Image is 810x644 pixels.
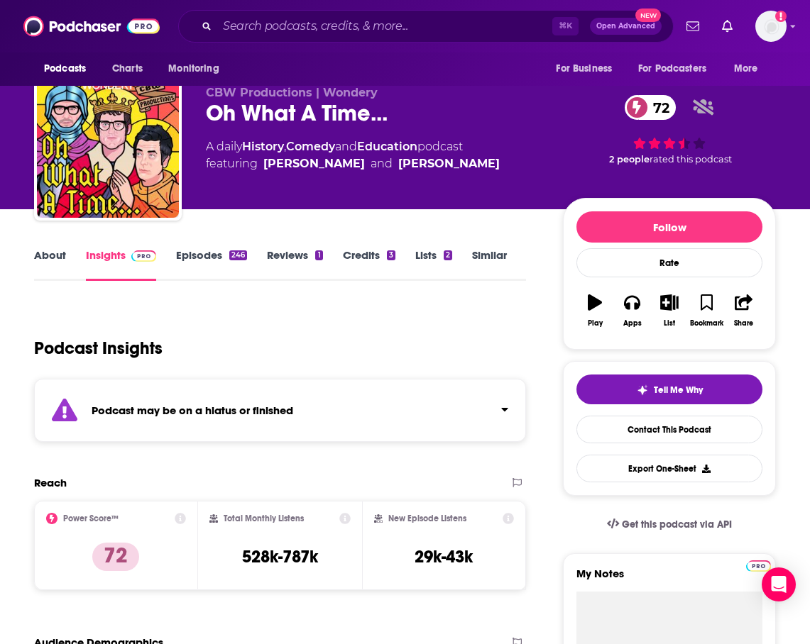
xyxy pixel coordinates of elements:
[724,55,776,82] button: open menu
[178,10,674,43] div: Search podcasts, credits, & more...
[206,155,500,172] span: featuring
[651,285,688,336] button: List
[576,374,762,404] button: tell me why sparkleTell Me Why
[103,55,151,82] a: Charts
[596,23,655,30] span: Open Advanced
[398,155,500,172] a: Elis James
[23,13,160,40] img: Podchaser - Follow, Share and Rate Podcasts
[92,404,293,417] strong: Podcast may be on a hiatus or finished
[623,319,642,328] div: Apps
[444,250,452,260] div: 2
[629,55,727,82] button: open menu
[217,15,552,38] input: Search podcasts, credits, & more...
[716,14,738,38] a: Show notifications dropdown
[112,59,143,79] span: Charts
[609,154,650,165] span: 2 people
[625,95,677,120] a: 72
[639,95,677,120] span: 72
[734,319,753,328] div: Share
[622,518,732,531] span: Get this podcast via API
[229,250,247,260] div: 246
[263,155,365,172] div: [PERSON_NAME]
[556,59,612,79] span: For Business
[637,384,648,396] img: tell me why sparkle
[34,476,67,489] h2: Reach
[176,248,247,281] a: Episodes246
[576,211,762,243] button: Follow
[755,11,787,42] button: Show profile menu
[34,338,163,359] h1: Podcast Insights
[92,543,139,571] p: 72
[576,248,762,277] div: Rate
[734,59,758,79] span: More
[415,546,473,567] h3: 29k-43k
[596,507,743,542] a: Get this podcast via API
[546,55,630,82] button: open menu
[206,86,378,99] span: CBW Productions | Wondery
[387,250,395,260] div: 3
[690,319,723,328] div: Bookmark
[371,155,393,172] span: and
[415,248,452,281] a: Lists2
[576,567,762,592] label: My Notes
[86,248,156,281] a: InsightsPodchaser Pro
[158,55,237,82] button: open menu
[755,11,787,42] img: User Profile
[357,140,417,153] a: Education
[576,285,613,336] button: Play
[63,513,119,523] h2: Power Score™
[206,138,500,172] div: A daily podcast
[746,560,771,572] img: Podchaser Pro
[335,140,357,153] span: and
[388,513,466,523] h2: New Episode Listens
[563,86,776,174] div: 72 2 peoplerated this podcast
[746,558,771,572] a: Pro website
[37,76,179,218] img: Oh What A Time...
[224,513,304,523] h2: Total Monthly Listens
[34,379,526,442] section: Click to expand status details
[755,11,787,42] span: Logged in as AirwaveMedia
[343,248,395,281] a: Credits3
[590,18,662,35] button: Open AdvancedNew
[635,9,661,22] span: New
[286,140,335,153] a: Comedy
[131,250,156,262] img: Podchaser Pro
[44,59,86,79] span: Podcasts
[242,546,318,567] h3: 528k-787k
[34,248,66,281] a: About
[576,455,762,482] button: Export One-Sheet
[726,285,762,336] button: Share
[613,285,650,336] button: Apps
[267,248,322,281] a: Reviews1
[638,59,706,79] span: For Podcasters
[762,567,796,601] div: Open Intercom Messenger
[552,17,579,35] span: ⌘ K
[315,250,322,260] div: 1
[588,319,603,328] div: Play
[681,14,705,38] a: Show notifications dropdown
[650,154,732,165] span: rated this podcast
[472,248,507,281] a: Similar
[284,140,286,153] span: ,
[242,140,284,153] a: History
[775,11,787,22] svg: Add a profile image
[168,59,219,79] span: Monitoring
[664,319,675,328] div: List
[688,285,725,336] button: Bookmark
[34,55,104,82] button: open menu
[654,384,703,396] span: Tell Me Why
[576,416,762,443] a: Contact This Podcast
